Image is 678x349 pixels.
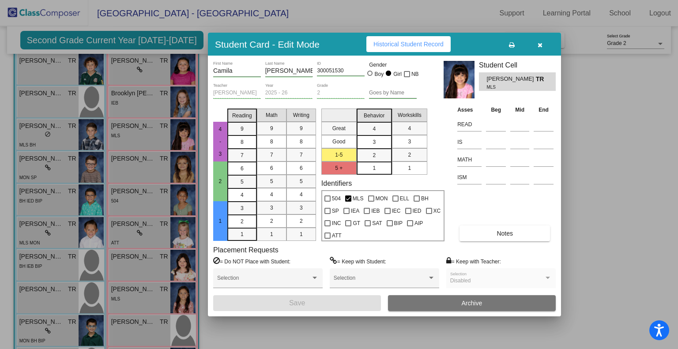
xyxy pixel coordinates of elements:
[317,90,365,96] input: grade
[270,217,273,225] span: 2
[300,177,303,185] span: 5
[393,70,402,78] div: Girl
[241,125,244,133] span: 9
[408,124,411,132] span: 4
[270,191,273,199] span: 4
[369,61,417,69] mat-label: Gender
[300,230,303,238] span: 1
[351,206,359,216] span: IEA
[457,118,482,131] input: assessment
[353,193,364,204] span: MLS
[265,90,313,96] input: year
[457,171,482,184] input: assessment
[300,124,303,132] span: 9
[394,218,403,229] span: BIP
[508,105,531,115] th: Mid
[300,164,303,172] span: 6
[332,218,341,229] span: INC
[332,230,342,241] span: ATT
[293,111,309,119] span: Writing
[270,138,273,146] span: 8
[317,68,365,74] input: Enter ID
[414,218,423,229] span: AIP
[213,90,261,96] input: teacher
[270,151,273,159] span: 7
[241,218,244,225] span: 2
[371,206,380,216] span: IEB
[213,246,279,254] label: Placement Requests
[289,299,305,307] span: Save
[366,36,451,52] button: Historical Student Record
[484,105,508,115] th: Beg
[241,191,244,199] span: 4
[241,178,244,186] span: 5
[213,295,381,311] button: Save
[392,206,401,216] span: IEC
[408,164,411,172] span: 1
[373,138,376,146] span: 3
[536,75,548,84] span: TR
[300,217,303,225] span: 2
[408,151,411,159] span: 2
[372,218,382,229] span: SAT
[215,39,320,50] h3: Student Card - Edit Mode
[241,151,244,159] span: 7
[321,179,352,188] label: Identifiers
[421,193,429,204] span: BH
[450,278,471,284] span: Disabled
[460,225,550,241] button: Notes
[486,75,535,84] span: [PERSON_NAME]
[373,164,376,172] span: 1
[373,151,376,159] span: 2
[388,295,556,311] button: Archive
[400,193,409,204] span: ELL
[213,257,290,266] label: = Do NOT Place with Student:
[373,41,444,48] span: Historical Student Record
[300,204,303,212] span: 3
[369,90,417,96] input: goes by name
[462,300,482,307] span: Archive
[300,151,303,159] span: 7
[373,125,376,133] span: 4
[241,165,244,173] span: 6
[241,138,244,146] span: 8
[457,135,482,149] input: assessment
[531,105,556,115] th: End
[374,70,384,78] div: Boy
[270,230,273,238] span: 1
[270,124,273,132] span: 9
[241,230,244,238] span: 1
[216,126,224,157] span: 4 - 3
[216,218,224,224] span: 1
[433,206,441,216] span: XC
[486,84,529,90] span: MLS
[270,177,273,185] span: 5
[457,153,482,166] input: assessment
[398,111,422,119] span: Workskills
[270,164,273,172] span: 6
[497,230,513,237] span: Notes
[330,257,386,266] label: = Keep with Student:
[266,111,278,119] span: Math
[332,193,341,204] span: 504
[408,138,411,146] span: 3
[300,138,303,146] span: 8
[270,204,273,212] span: 3
[411,69,419,79] span: NB
[376,193,388,204] span: MON
[232,112,252,120] span: Reading
[241,204,244,212] span: 3
[300,191,303,199] span: 4
[332,206,339,216] span: SP
[455,105,484,115] th: Asses
[216,178,224,184] span: 2
[413,206,422,216] span: IED
[364,112,384,120] span: Behavior
[479,61,556,69] h3: Student Cell
[353,218,360,229] span: GT
[446,257,501,266] label: = Keep with Teacher:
